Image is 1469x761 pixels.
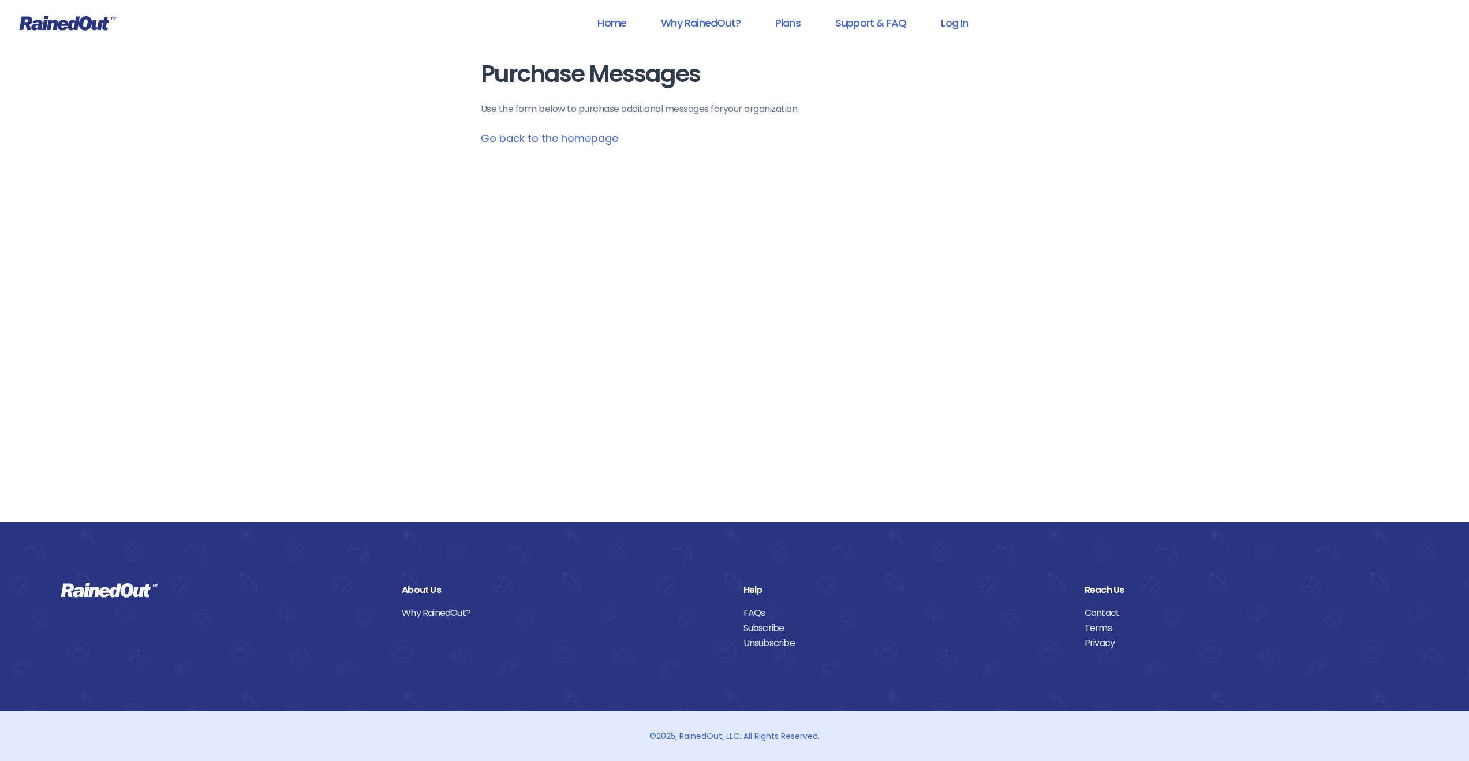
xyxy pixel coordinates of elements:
a: Why RainedOut? [646,10,756,36]
a: Why RainedOut? [402,606,726,621]
a: Go back to the homepage [481,131,618,146]
a: Log In [926,10,983,36]
a: Home [582,10,641,36]
a: Subscribe [743,621,1067,636]
div: Reach Us [1085,583,1408,598]
a: Support & FAQ [820,10,921,36]
a: Unsubscribe [743,636,1067,651]
a: Contact [1085,606,1408,621]
h1: Purchase Messages [481,61,989,87]
a: Terms [1085,621,1408,636]
a: Privacy [1085,636,1408,651]
div: About Us [402,583,726,598]
div: Help [743,583,1067,598]
a: FAQs [743,606,1067,621]
p: Use the form below to purchase additional messages for your organization . [481,102,989,116]
a: Plans [760,10,816,36]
